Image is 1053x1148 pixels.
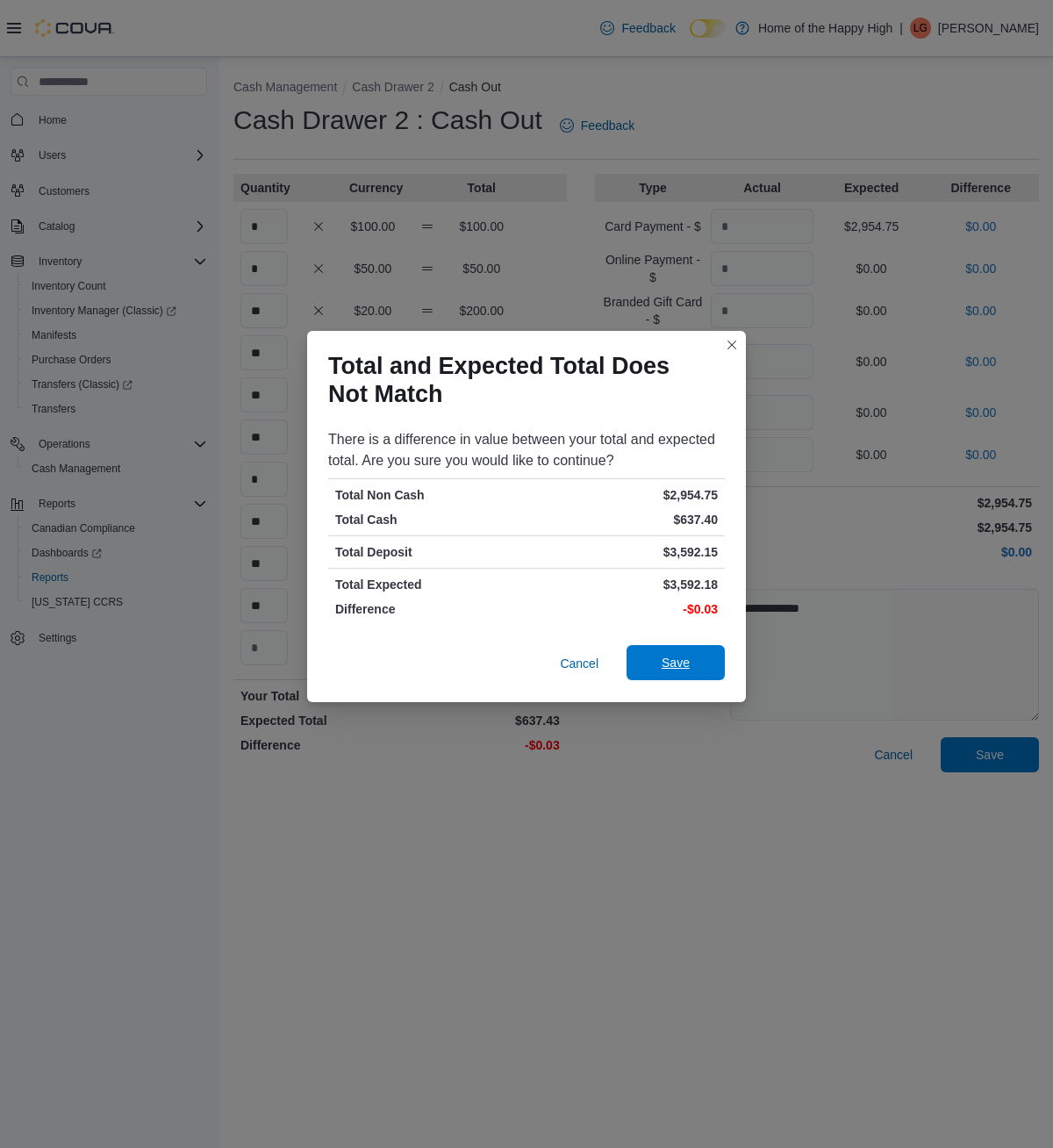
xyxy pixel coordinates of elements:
p: $3,592.18 [530,576,718,593]
span: Cancel [560,655,598,672]
p: Total Deposit [335,543,523,561]
span: Save [662,654,690,671]
p: $3,592.15 [530,543,718,561]
p: -$0.03 [530,600,718,618]
p: $637.40 [530,511,718,528]
p: Difference [335,600,523,618]
button: Closes this modal window [721,334,742,355]
button: Save [627,645,725,680]
button: Cancel [553,646,605,681]
p: $2,954.75 [530,486,718,504]
div: There is a difference in value between your total and expected total. Are you sure you would like... [328,429,725,471]
p: Total Cash [335,511,523,528]
p: Total Expected [335,576,523,593]
h1: Total and Expected Total Does Not Match [328,352,711,408]
p: Total Non Cash [335,486,523,504]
